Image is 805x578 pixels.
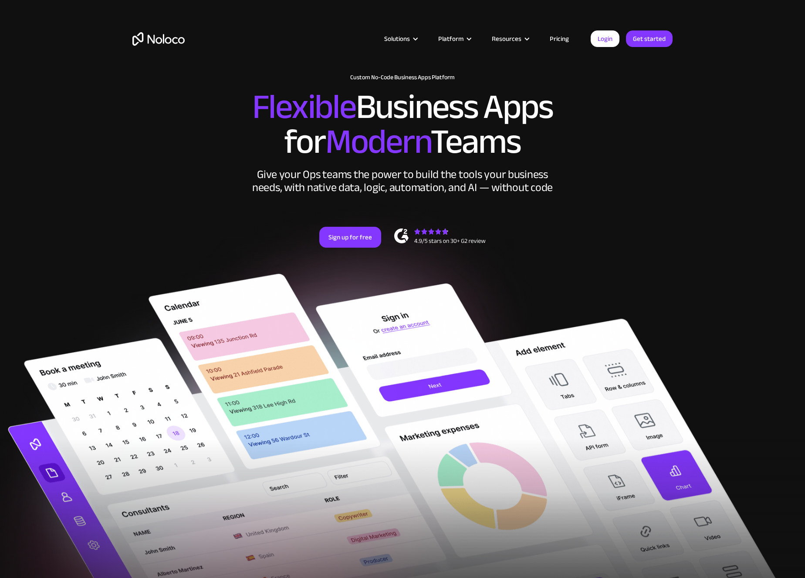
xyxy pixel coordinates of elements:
a: Login [591,30,619,47]
a: Sign up for free [319,227,381,248]
h2: Business Apps for Teams [132,90,673,159]
span: Modern [325,109,430,174]
a: Get started [626,30,673,47]
div: Give your Ops teams the power to build the tools your business needs, with native data, logic, au... [250,168,555,194]
div: Resources [492,33,521,44]
a: home [132,32,185,46]
div: Resources [481,33,539,44]
div: Solutions [384,33,410,44]
div: Platform [427,33,481,44]
div: Platform [438,33,463,44]
a: Pricing [539,33,580,44]
span: Flexible [252,74,356,139]
div: Solutions [373,33,427,44]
